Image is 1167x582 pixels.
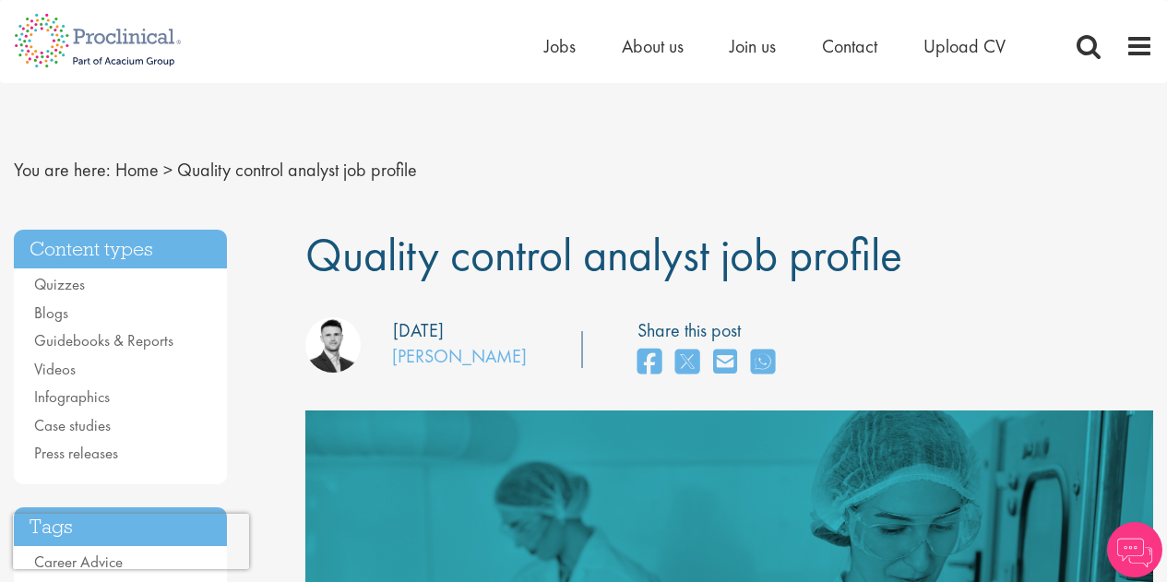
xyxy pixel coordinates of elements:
[393,317,444,344] div: [DATE]
[637,343,661,383] a: share on facebook
[14,507,227,547] h3: Tags
[622,34,684,58] a: About us
[34,415,111,435] a: Case studies
[177,158,417,182] span: Quality control analyst job profile
[14,158,111,182] span: You are here:
[392,344,527,368] a: [PERSON_NAME]
[305,317,361,373] img: Joshua Godden
[730,34,776,58] a: Join us
[34,274,85,294] a: Quizzes
[34,359,76,379] a: Videos
[713,343,737,383] a: share on email
[115,158,159,182] a: breadcrumb link
[14,230,227,269] h3: Content types
[637,317,784,344] label: Share this post
[822,34,877,58] a: Contact
[1107,522,1162,577] img: Chatbot
[34,443,118,463] a: Press releases
[13,514,249,569] iframe: reCAPTCHA
[305,225,902,284] span: Quality control analyst job profile
[34,330,173,350] a: Guidebooks & Reports
[544,34,576,58] a: Jobs
[675,343,699,383] a: share on twitter
[163,158,173,182] span: >
[34,303,68,323] a: Blogs
[923,34,1006,58] a: Upload CV
[751,343,775,383] a: share on whats app
[34,386,110,407] a: Infographics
